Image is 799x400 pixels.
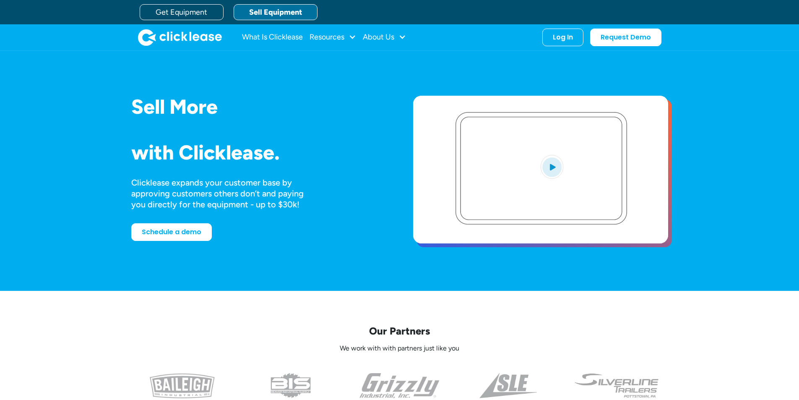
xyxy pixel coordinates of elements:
[271,373,311,398] img: the logo for beaver industrial supply
[131,223,212,241] a: Schedule a demo
[479,373,537,398] img: a black and white photo of the side of a triangle
[150,373,215,398] img: baileigh logo
[541,155,563,178] img: Blue play button logo on a light blue circular background
[363,29,406,46] div: About Us
[242,29,303,46] a: What Is Clicklease
[310,29,356,46] div: Resources
[413,96,668,243] a: open lightbox
[131,344,668,353] p: We work with with partners just like you
[140,4,224,20] a: Get Equipment
[590,29,661,46] a: Request Demo
[131,177,319,210] div: Clicklease expands your customer base by approving customers others don’t and paying you directly...
[138,29,222,46] a: home
[234,4,318,20] a: Sell Equipment
[138,29,222,46] img: Clicklease logo
[574,373,660,398] img: undefined
[131,324,668,337] p: Our Partners
[553,33,573,42] div: Log In
[131,96,386,118] h1: Sell More
[359,373,440,398] img: the grizzly industrial inc logo
[131,141,386,164] h1: with Clicklease.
